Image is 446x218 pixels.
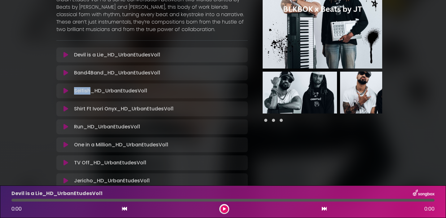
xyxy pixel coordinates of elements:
[11,205,22,212] span: 0:00
[340,72,414,113] img: L6vquRBvSmOaEv2ykAGE
[74,177,150,185] p: Jericho_HD_UrbanEtudesVol1
[263,72,337,113] img: ENOa5DGjSLO2rmeeJziB
[74,159,146,167] p: TV Off_HD_UrbanEtudesVol1
[11,190,103,197] p: Devil is a Lie_HD_UrbanEtudesVol1
[74,69,160,77] p: Band4Band_HD_UrbanEtudesVol1
[74,51,160,59] p: Devil is a Lie_HD_UrbanEtudesVol1
[74,141,168,149] p: One in a Million_HD_UrbanEtudesVol1
[74,123,140,131] p: Run_HD_UrbanEtudesVol1
[424,205,435,213] span: 0:00
[74,105,173,113] p: Shirt Ft Ivori Onyx_HD_UrbanEtudesVol1
[74,87,147,95] p: Selfish_HD_UrbanEtudesVol1
[413,189,435,198] img: songbox-logo-white.png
